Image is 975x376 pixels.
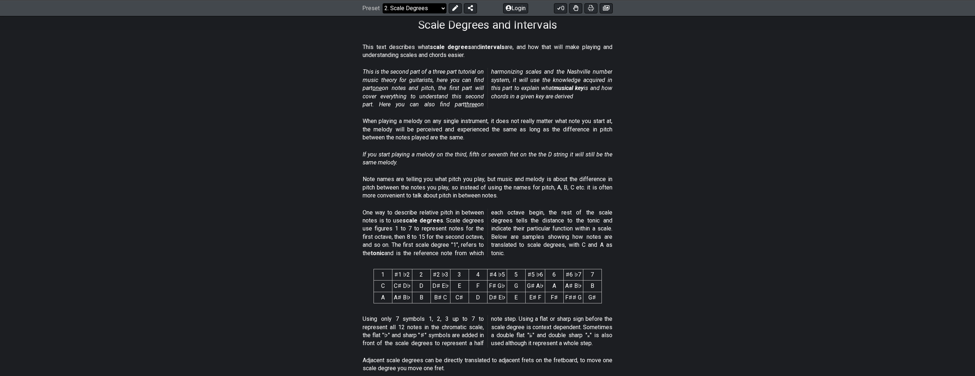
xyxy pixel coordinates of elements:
td: D [469,292,487,303]
button: Share Preset [464,3,477,13]
th: 2 [412,269,431,281]
strong: musical key [554,85,584,91]
td: E [507,292,525,303]
em: If you start playing a melody on the third, fifth or seventh fret on the the D string it will sti... [363,151,612,166]
th: 3 [450,269,469,281]
strong: scale degrees [403,217,443,224]
strong: scale degrees [430,44,471,50]
td: B [412,292,431,303]
th: ♯4 ♭5 [487,269,507,281]
th: 5 [507,269,525,281]
button: Create image [600,3,613,13]
td: A♯ B♭ [563,281,583,292]
p: Adjacent scale degrees can be directly translated to adjacent frets on the fretboard, to move one... [363,356,612,373]
p: This text describes what and are, and how that will make playing and understanding scales and cho... [363,43,612,60]
td: C♯ D♭ [392,281,412,292]
td: D♯ E♭ [487,292,507,303]
td: F♯ G♭ [487,281,507,292]
strong: intervals [480,44,505,50]
th: ♯2 ♭3 [431,269,450,281]
td: E♯ F [525,292,545,303]
td: F♯♯ G [563,292,583,303]
td: G♯ A♭ [525,281,545,292]
td: A [374,292,392,303]
p: When playing a melody on any single instrument, it does not really matter what note you start at,... [363,117,612,142]
select: Preset [383,3,446,13]
td: E [450,281,469,292]
span: three [465,101,477,108]
th: ♯5 ♭6 [525,269,545,281]
td: F [469,281,487,292]
strong: tonic [371,250,384,257]
th: 7 [583,269,601,281]
p: Using only 7 symbols 1, 2, 3 up to 7 to represent all 12 notes in the chromatic scale, the flat "... [363,315,612,348]
th: 4 [469,269,487,281]
p: Note names are telling you what pitch you play, but music and melody is about the difference in p... [363,175,612,200]
td: A♯ B♭ [392,292,412,303]
th: 6 [545,269,563,281]
td: C♯ [450,292,469,303]
button: Toggle Dexterity for all fretkits [569,3,582,13]
em: This is the second part of a three part tutorial on music theory for guitarists, here you can fin... [363,68,612,108]
td: C [374,281,392,292]
td: D♯ E♭ [431,281,450,292]
h1: Scale Degrees and Intervals [418,18,557,32]
td: G♯ [583,292,601,303]
td: F♯ [545,292,563,303]
td: B [583,281,601,292]
button: Login [503,3,528,13]
th: ♯6 ♭7 [563,269,583,281]
td: G [507,281,525,292]
button: 0 [554,3,567,13]
span: Preset [362,5,380,12]
th: ♯1 ♭2 [392,269,412,281]
p: One way to describe relative pitch in between notes is to use . Scale degrees use figures 1 to 7 ... [363,209,612,257]
td: B♯ C [431,292,450,303]
td: D [412,281,431,292]
td: A [545,281,563,292]
span: one [372,85,382,91]
button: Print [584,3,597,13]
button: Edit Preset [449,3,462,13]
th: 1 [374,269,392,281]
